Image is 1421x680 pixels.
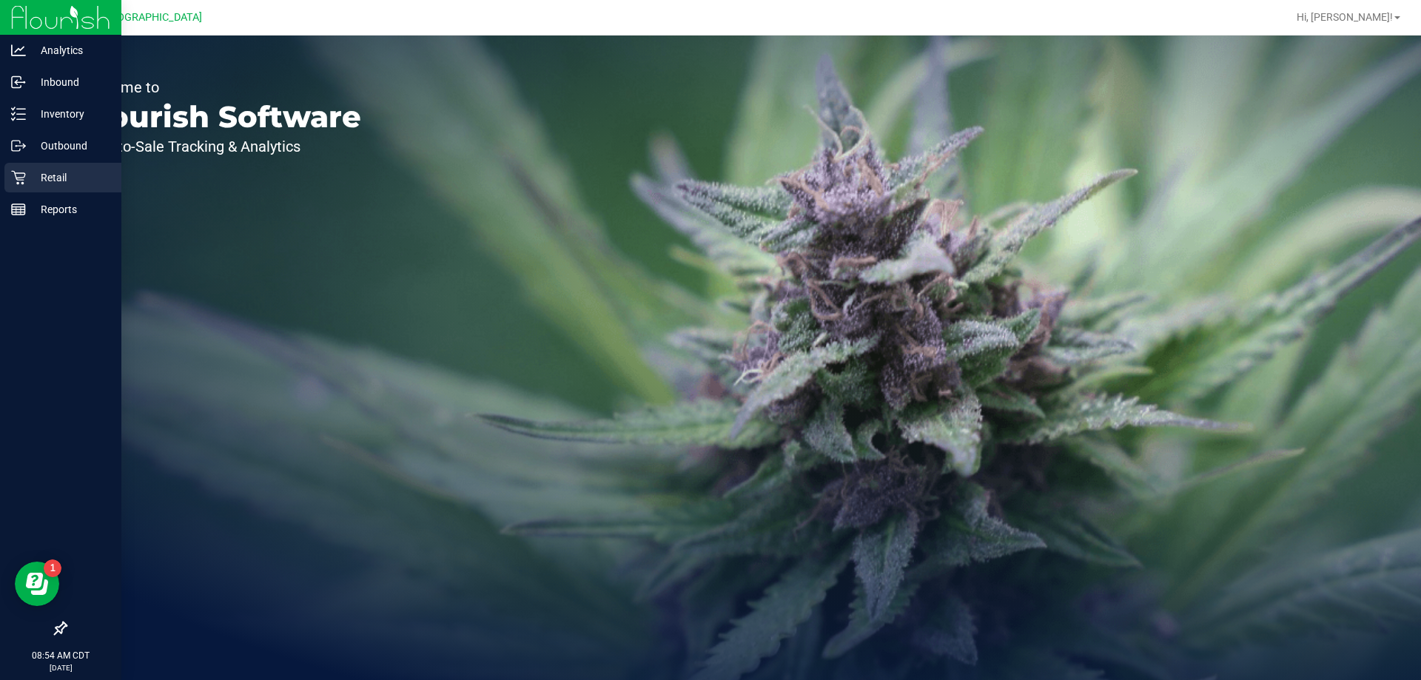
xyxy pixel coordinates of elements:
[26,169,115,186] p: Retail
[11,107,26,121] inline-svg: Inventory
[1297,11,1393,23] span: Hi, [PERSON_NAME]!
[26,41,115,59] p: Analytics
[26,105,115,123] p: Inventory
[11,138,26,153] inline-svg: Outbound
[26,201,115,218] p: Reports
[80,139,361,154] p: Seed-to-Sale Tracking & Analytics
[11,75,26,90] inline-svg: Inbound
[11,43,26,58] inline-svg: Analytics
[11,202,26,217] inline-svg: Reports
[101,11,202,24] span: [GEOGRAPHIC_DATA]
[26,137,115,155] p: Outbound
[80,102,361,132] p: Flourish Software
[11,170,26,185] inline-svg: Retail
[7,649,115,662] p: 08:54 AM CDT
[44,559,61,577] iframe: Resource center unread badge
[7,662,115,673] p: [DATE]
[80,80,361,95] p: Welcome to
[15,562,59,606] iframe: Resource center
[26,73,115,91] p: Inbound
